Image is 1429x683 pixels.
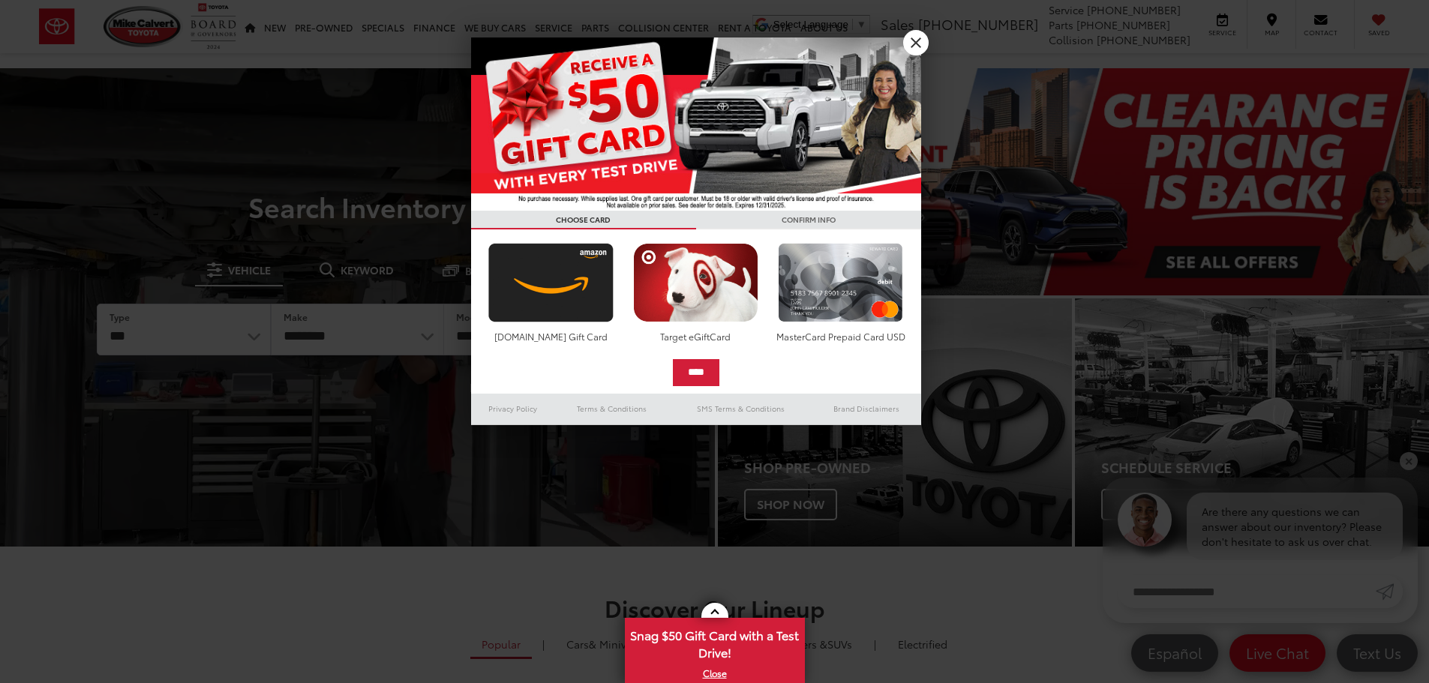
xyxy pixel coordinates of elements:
div: [DOMAIN_NAME] Gift Card [485,330,617,343]
a: Terms & Conditions [554,400,669,418]
img: 55838_top_625864.jpg [471,37,921,211]
div: MasterCard Prepaid Card USD [774,330,907,343]
img: amazoncard.png [485,243,617,322]
img: mastercard.png [774,243,907,322]
div: Target eGiftCard [629,330,762,343]
a: SMS Terms & Conditions [670,400,812,418]
a: Brand Disclaimers [812,400,921,418]
h3: CONFIRM INFO [696,211,921,229]
h3: CHOOSE CARD [471,211,696,229]
img: targetcard.png [629,243,762,322]
a: Privacy Policy [471,400,555,418]
span: Snag $50 Gift Card with a Test Drive! [626,619,803,665]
